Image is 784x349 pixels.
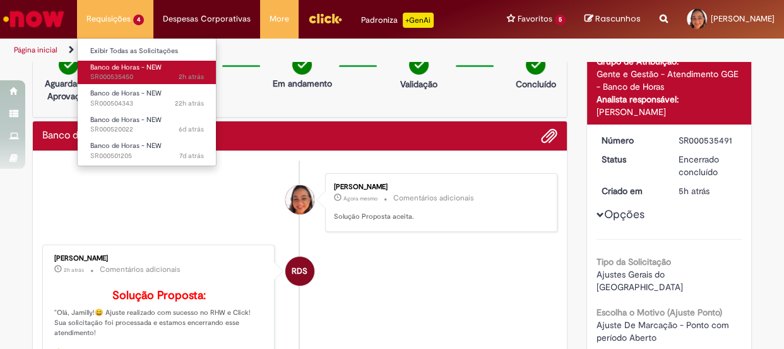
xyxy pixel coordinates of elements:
[518,13,552,25] span: Favoritos
[679,185,737,197] div: 27/08/2025 10:24:59
[597,68,742,93] div: Gente e Gestão - Atendimento GGE - Banco de Horas
[679,153,737,178] div: Encerrado concluído
[409,55,429,75] img: check-circle-green.png
[90,99,204,109] span: SR000504343
[273,77,332,90] p: Em andamento
[38,77,99,102] p: Aguardando Aprovação
[1,6,66,32] img: ServiceNow
[679,185,710,197] time: 27/08/2025 10:24:59
[100,264,181,275] small: Comentários adicionais
[285,185,314,214] div: Jamilly Alves De Oliveira
[90,72,204,82] span: SR000535450
[90,115,162,125] span: Banco de Horas - NEW
[597,93,742,106] div: Analista responsável:
[711,13,775,24] span: [PERSON_NAME]
[592,134,670,147] dt: Número
[78,139,217,162] a: Aberto SR000501205 : Banco de Horas - NEW
[400,78,437,90] p: Validação
[334,183,544,191] div: [PERSON_NAME]
[42,130,143,142] h2: Banco de Horas - NEW Histórico de tíquete
[78,44,217,58] a: Exibir Todas as Solicitações
[679,134,737,147] div: SR000535491
[86,13,131,25] span: Requisições
[179,125,204,134] span: 6d atrás
[285,257,314,286] div: Raquel De Souza
[112,288,206,303] b: Solução Proposta:
[54,255,264,262] div: [PERSON_NAME]
[78,87,217,110] a: Aberto SR000504343 : Banco de Horas - NEW
[90,151,204,161] span: SR000501205
[175,99,204,108] time: 26/08/2025 16:52:39
[592,185,670,197] dt: Criado em
[595,13,641,25] span: Rascunhos
[555,15,566,25] span: 5
[90,125,204,135] span: SR000520022
[163,13,251,25] span: Despesas Corporativas
[270,13,289,25] span: More
[179,72,204,82] span: 2h atrás
[403,13,434,28] p: +GenAi
[597,256,671,267] b: Tipo da Solicitação
[597,319,732,343] span: Ajuste De Marcação - Ponto com período Aberto
[679,185,710,197] span: 5h atrás
[78,61,217,84] a: Aberto SR000535450 : Banco de Horas - NEW
[59,55,78,75] img: check-circle-green.png
[597,269,683,293] span: Ajustes Gerais do [GEOGRAPHIC_DATA]
[64,266,84,274] span: 2h atrás
[292,256,307,286] span: RDS
[597,307,722,318] b: Escolha o Motivo (Ajuste Ponto)
[343,195,377,202] span: Agora mesmo
[292,55,312,75] img: check-circle-green.png
[361,13,434,28] div: Padroniza
[77,38,217,166] ul: Requisições
[90,141,162,150] span: Banco de Horas - NEW
[78,113,217,137] a: Aberto SR000520022 : Banco de Horas - NEW
[526,55,545,75] img: check-circle-green.png
[541,128,557,144] button: Adicionar anexos
[597,106,742,118] div: [PERSON_NAME]
[9,39,513,62] ul: Trilhas de página
[343,195,377,202] time: 27/08/2025 15:03:29
[179,125,204,134] time: 21/08/2025 16:59:12
[334,212,544,222] p: Solução Proposta aceita.
[179,151,204,161] span: 7d atrás
[308,9,342,28] img: click_logo_yellow_360x200.png
[133,15,144,25] span: 4
[90,63,162,72] span: Banco de Horas - NEW
[64,266,84,274] time: 27/08/2025 12:55:12
[175,99,204,108] span: 22h atrás
[179,151,204,161] time: 21/08/2025 13:14:14
[516,78,556,90] p: Concluído
[90,89,162,98] span: Banco de Horas - NEW
[585,13,641,25] a: Rascunhos
[179,72,204,82] time: 27/08/2025 13:01:50
[393,193,474,204] small: Comentários adicionais
[592,153,670,166] dt: Status
[14,45,57,55] a: Página inicial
